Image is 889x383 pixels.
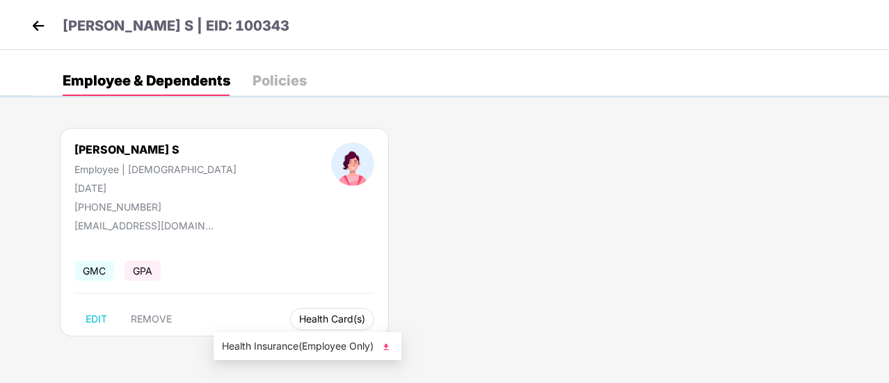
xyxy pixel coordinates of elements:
[290,308,374,330] button: Health Card(s)
[74,220,214,231] div: [EMAIL_ADDRESS][DOMAIN_NAME]
[125,261,161,281] span: GPA
[28,15,49,36] img: back
[74,201,237,213] div: [PHONE_NUMBER]
[63,74,230,88] div: Employee & Dependents
[222,339,393,354] span: Health Insurance(Employee Only)
[253,74,307,88] div: Policies
[74,163,237,175] div: Employee | [DEMOGRAPHIC_DATA]
[86,313,107,325] span: EDIT
[74,308,118,330] button: EDIT
[74,182,237,194] div: [DATE]
[299,316,365,323] span: Health Card(s)
[74,261,114,281] span: GMC
[379,340,393,354] img: svg+xml;base64,PHN2ZyB4bWxucz0iaHR0cDovL3d3dy53My5vcmcvMjAwMC9zdmciIHhtbG5zOnhsaW5rPSJodHRwOi8vd3...
[131,313,172,325] span: REMOVE
[63,15,289,37] p: [PERSON_NAME] S | EID: 100343
[74,142,237,156] div: [PERSON_NAME] S
[120,308,183,330] button: REMOVE
[331,142,374,186] img: profileImage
